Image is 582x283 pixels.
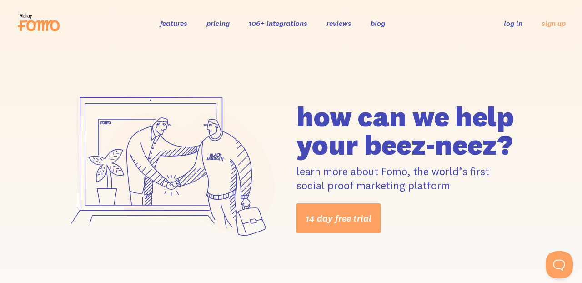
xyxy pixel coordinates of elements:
a: blog [371,19,385,28]
a: 106+ integrations [249,19,307,28]
img: tab_domain_overview_orange.svg [25,53,32,60]
img: tab_keywords_by_traffic_grey.svg [90,53,98,60]
a: 14 day free trial [296,203,381,233]
a: reviews [326,19,351,28]
a: sign up [542,19,566,28]
iframe: Help Scout Beacon - Open [546,251,573,278]
a: log in [504,19,522,28]
div: Domain Overview [35,54,81,60]
a: pricing [206,19,230,28]
h1: how can we help your beez-neez? [296,102,522,159]
a: features [160,19,187,28]
p: learn more about Fomo, the world’s first social proof marketing platform [296,164,522,192]
img: website_grey.svg [15,24,22,31]
div: Domain: [DOMAIN_NAME] [24,24,100,31]
img: logo_orange.svg [15,15,22,22]
div: Keywords by Traffic [100,54,153,60]
div: v 4.0.25 [25,15,45,22]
